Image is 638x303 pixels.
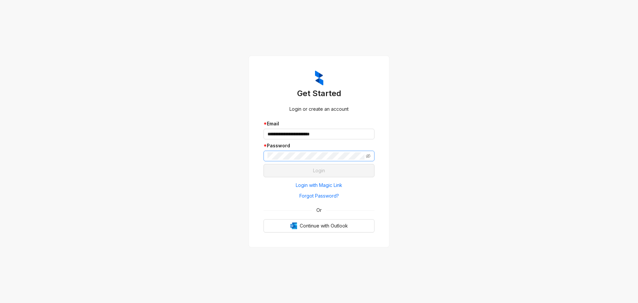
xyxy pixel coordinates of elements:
[264,180,374,191] button: Login with Magic Link
[264,191,374,201] button: Forgot Password?
[264,120,374,127] div: Email
[299,192,339,200] span: Forgot Password?
[264,164,374,177] button: Login
[264,105,374,113] div: Login or create an account
[264,219,374,232] button: OutlookContinue with Outlook
[315,71,323,86] img: ZumaIcon
[300,222,348,229] span: Continue with Outlook
[264,142,374,149] div: Password
[366,154,371,158] span: eye-invisible
[296,182,342,189] span: Login with Magic Link
[312,207,326,214] span: Or
[264,88,374,99] h3: Get Started
[290,223,297,229] img: Outlook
